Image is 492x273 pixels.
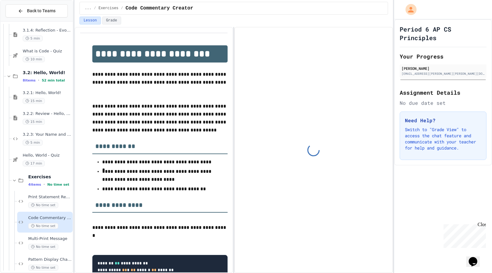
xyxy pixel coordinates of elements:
span: 5 min [23,36,43,41]
span: No time set [28,244,58,250]
span: No time set [28,223,58,229]
span: 8 items [23,78,36,82]
span: Multi-Print Message [28,236,71,241]
span: Back to Teams [27,8,56,14]
span: No time set [28,265,58,271]
span: 52 min total [42,78,65,82]
div: Chat with us now!Close [2,2,42,39]
h3: Need Help? [405,117,481,124]
span: / [121,6,123,11]
span: No time set [28,202,58,208]
span: Code Commentary Creator [125,5,193,12]
span: • [38,78,39,83]
span: 3.1.4: Reflection - Evolving Technology [23,28,71,33]
p: Switch to "Grade View" to access the chat feature and communicate with your teacher for help and ... [405,127,481,151]
span: • [44,182,45,187]
span: 3.2: Hello, World! [23,70,71,75]
span: Exercises [98,6,118,11]
span: No time set [47,183,69,187]
span: 15 min [23,119,45,125]
span: 10 min [23,56,45,62]
span: 15 min [23,98,45,104]
button: Back to Teams [6,4,68,17]
span: What is Code - Quiz [23,49,71,54]
h2: Your Progress [400,52,486,61]
div: [EMAIL_ADDRESS][PERSON_NAME][PERSON_NAME][DOMAIN_NAME] [402,71,485,76]
span: ... [85,6,91,11]
h1: Period 6 AP CS Principles [400,25,486,42]
span: / [94,6,96,11]
span: Exercises [28,174,71,180]
span: Pattern Display Challenge [28,257,71,262]
span: 4 items [28,183,41,187]
iframe: chat widget [441,222,486,248]
div: No due date set [400,99,486,107]
span: Code Commentary Creator [28,215,71,221]
span: 5 min [23,140,43,146]
span: Print Statement Repair [28,195,71,200]
span: Hello, World - Quiz [23,153,71,158]
span: 3.2.2: Review - Hello, World! [23,111,71,116]
span: 17 min [23,161,45,166]
h2: Assignment Details [400,88,486,97]
span: 3.2.1: Hello, World! [23,90,71,96]
span: 3.2.3: Your Name and Favorite Movie [23,132,71,137]
iframe: chat widget [466,248,486,267]
div: My Account [399,2,418,17]
button: Grade [102,17,121,25]
button: Lesson [79,17,101,25]
div: [PERSON_NAME] [402,66,485,71]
